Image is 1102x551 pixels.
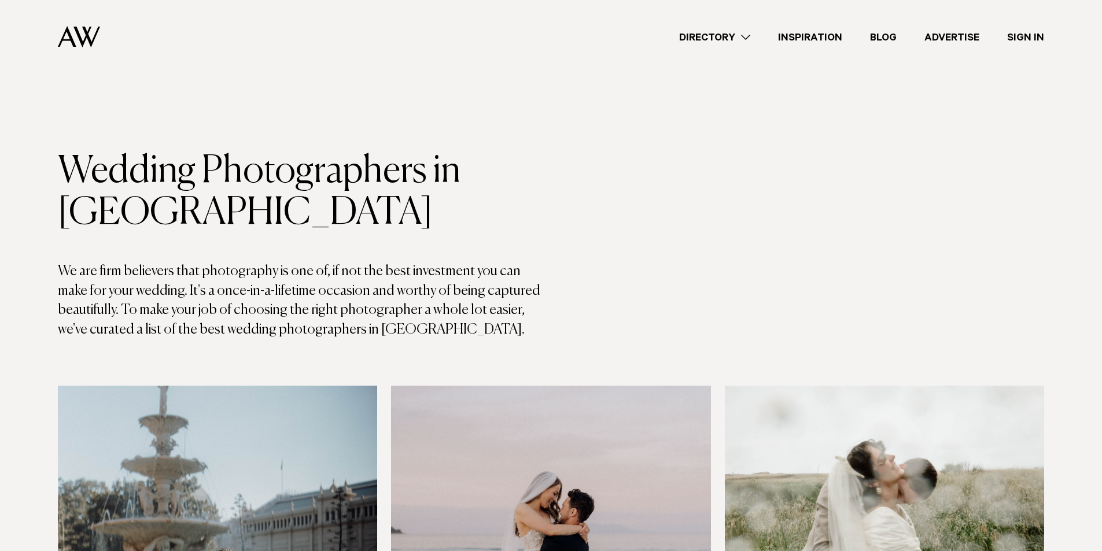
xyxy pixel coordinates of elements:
[58,262,551,339] p: We are firm believers that photography is one of, if not the best investment you can make for you...
[58,26,100,47] img: Auckland Weddings Logo
[764,29,856,45] a: Inspiration
[993,29,1058,45] a: Sign In
[856,29,911,45] a: Blog
[911,29,993,45] a: Advertise
[665,29,764,45] a: Directory
[58,151,551,234] h1: Wedding Photographers in [GEOGRAPHIC_DATA]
